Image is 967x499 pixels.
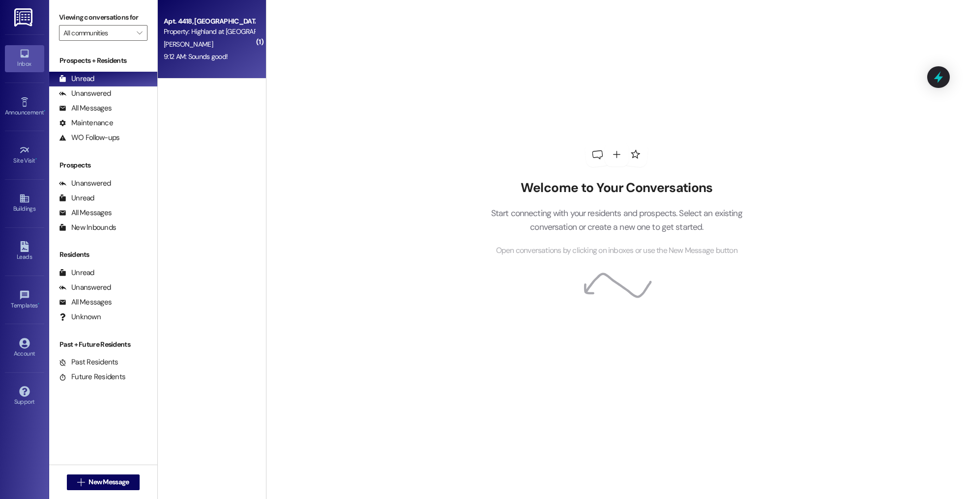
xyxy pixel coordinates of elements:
[49,55,157,66] div: Prospects + Residents
[59,88,111,99] div: Unanswered
[59,312,101,322] div: Unknown
[164,27,255,37] div: Property: Highland at [GEOGRAPHIC_DATA]
[59,103,112,113] div: All Messages
[59,208,112,218] div: All Messages
[59,372,125,382] div: Future Residents
[59,357,118,367] div: Past Residents
[44,108,45,114] span: •
[38,301,39,307] span: •
[35,156,37,163] span: •
[476,180,757,196] h2: Welcome to Your Conversations
[67,474,140,490] button: New Message
[59,222,116,233] div: New Inbounds
[59,193,94,203] div: Unread
[63,25,132,41] input: All communities
[59,268,94,278] div: Unread
[59,178,111,189] div: Unanswered
[5,238,44,265] a: Leads
[59,133,119,143] div: WO Follow-ups
[77,478,85,486] i: 
[5,287,44,313] a: Templates •
[5,335,44,361] a: Account
[496,245,737,257] span: Open conversations by clicking on inboxes or use the New Message button
[5,45,44,72] a: Inbox
[49,160,157,170] div: Prospects
[88,477,129,487] span: New Message
[59,297,112,307] div: All Messages
[59,74,94,84] div: Unread
[59,118,113,128] div: Maintenance
[164,52,228,61] div: 9:12 AM: Sounds good!
[137,29,142,37] i: 
[5,383,44,410] a: Support
[49,249,157,260] div: Residents
[476,206,757,234] p: Start connecting with your residents and prospects. Select an existing conversation or create a n...
[164,16,255,27] div: Apt. 4418, [GEOGRAPHIC_DATA] at [GEOGRAPHIC_DATA]
[14,8,34,27] img: ResiDesk Logo
[59,282,111,293] div: Unanswered
[5,142,44,168] a: Site Visit •
[164,40,213,49] span: [PERSON_NAME]
[5,190,44,217] a: Buildings
[49,339,157,350] div: Past + Future Residents
[59,10,147,25] label: Viewing conversations for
